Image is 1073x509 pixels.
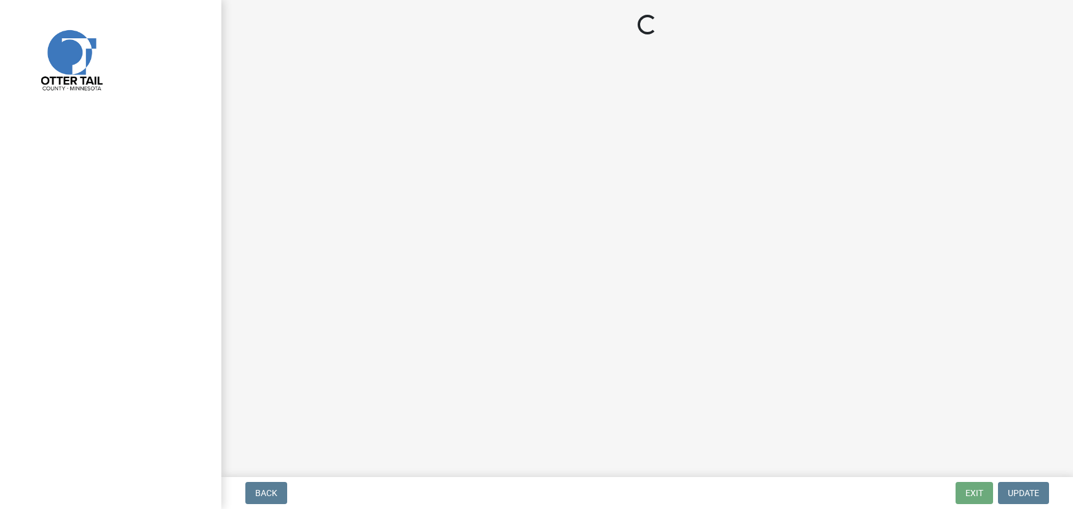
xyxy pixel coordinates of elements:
button: Update [998,482,1049,504]
span: Update [1008,488,1039,498]
button: Back [245,482,287,504]
span: Back [255,488,277,498]
button: Exit [956,482,993,504]
img: Otter Tail County, Minnesota [25,13,117,105]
